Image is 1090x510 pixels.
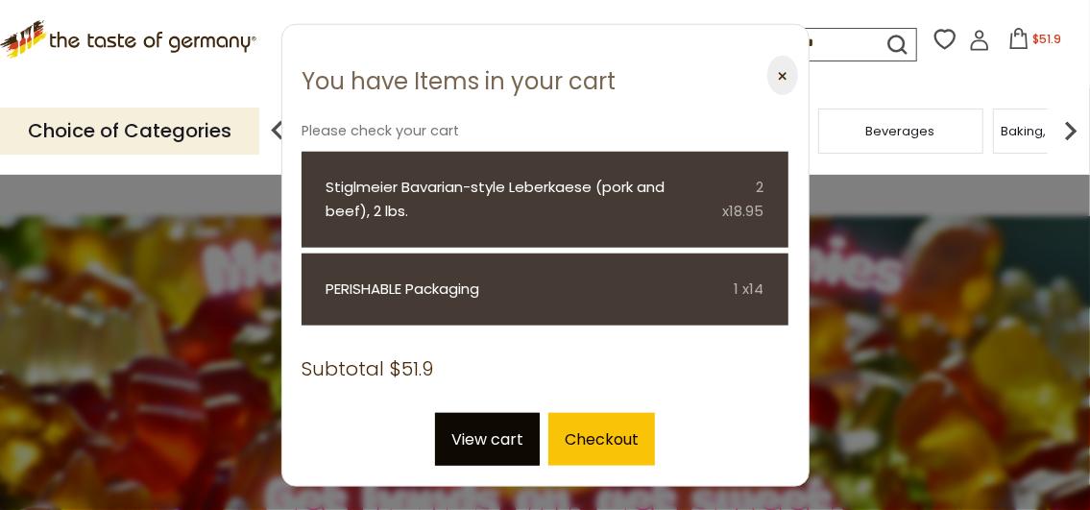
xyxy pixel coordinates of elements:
span: 14 [750,279,764,299]
img: next arrow [1052,111,1090,150]
a: Checkout [548,413,655,466]
span: 18.95 [730,201,764,221]
button: ⨉ [767,56,797,95]
a: Beverages [866,124,935,138]
span: $51.9 [1033,31,1062,47]
div: 1 x [693,278,764,302]
a: View cart [435,413,540,466]
h3: You have Items in your cart [302,67,616,96]
img: previous arrow [258,111,297,150]
span: $51.9 [389,355,433,382]
p: Please check your cart [302,119,616,142]
a: Stiglmeier Bavarian-style Leberkaese (pork and beef), 2 lbs. [326,176,713,224]
button: $51.9 [994,28,1076,57]
span: Subtotal [302,355,384,382]
div: 2 x [713,176,764,224]
a: PERISHABLE Packaging [326,278,692,302]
